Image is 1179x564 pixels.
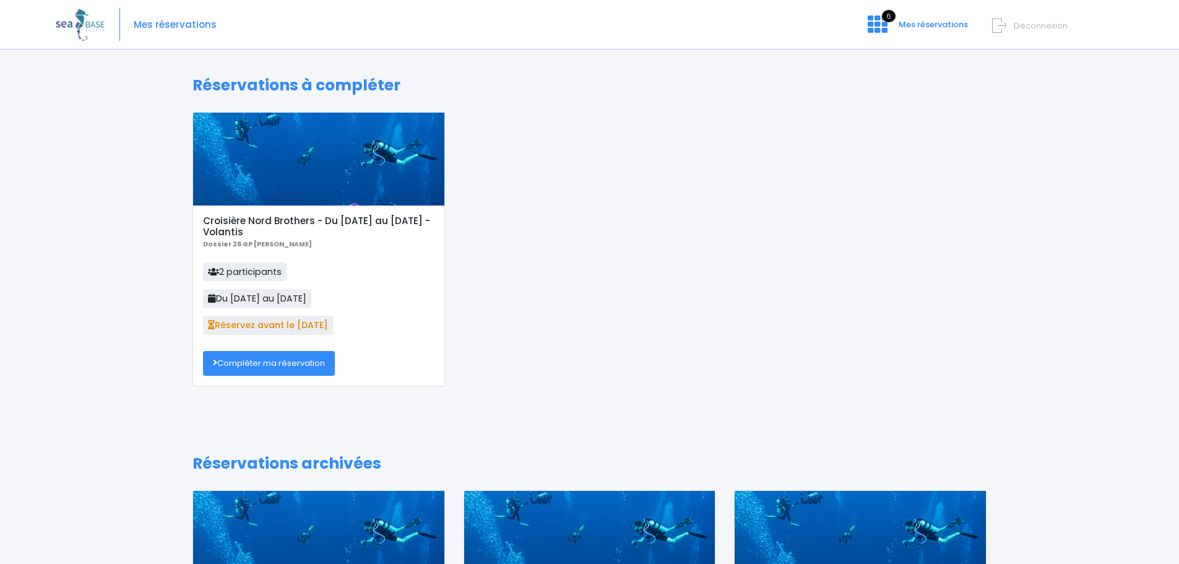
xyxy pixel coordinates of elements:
span: Du [DATE] au [DATE] [203,289,311,308]
span: Déconnexion [1014,20,1068,32]
span: 6 [882,10,896,22]
span: Réservez avant le [DATE] [203,316,333,334]
span: 2 participants [203,262,287,281]
h1: Réservations archivées [192,454,987,473]
a: Compléter ma réservation [203,351,335,376]
span: Mes réservations [899,19,968,30]
a: 6 Mes réservations [858,23,975,35]
b: Dossier 26 GP [PERSON_NAME] [203,240,312,249]
h1: Réservations à compléter [192,76,987,95]
h5: Croisière Nord Brothers - Du [DATE] au [DATE] - Volantis [203,215,434,238]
